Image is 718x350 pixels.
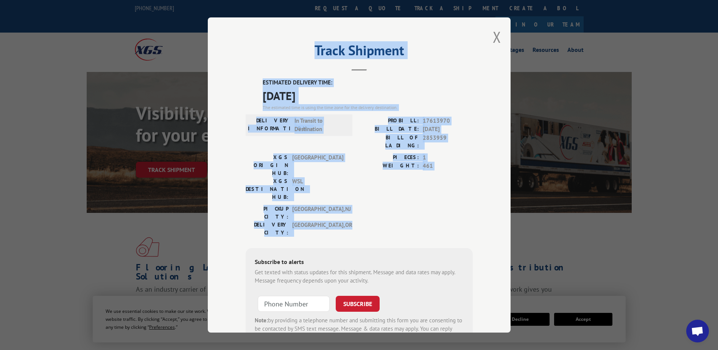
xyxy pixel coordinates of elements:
label: XGS ORIGIN HUB: [246,153,288,177]
div: The estimated time is using the time zone for the delivery destination. [263,104,473,111]
button: Close modal [493,27,501,47]
div: Open chat [686,320,709,342]
span: 17613970 [423,117,473,125]
span: 2853959 [423,134,473,150]
span: [DATE] [423,125,473,134]
label: DELIVERY INFORMATION: [248,117,291,134]
span: In Transit to Destination [294,117,346,134]
label: WEIGHT: [359,162,419,170]
label: PICKUP CITY: [246,205,288,221]
span: 461 [423,162,473,170]
label: PIECES: [359,153,419,162]
label: XGS DESTINATION HUB: [246,177,288,201]
div: Subscribe to alerts [255,257,464,268]
label: BILL OF LADING: [359,134,419,150]
label: BILL DATE: [359,125,419,134]
label: ESTIMATED DELIVERY TIME: [263,78,473,87]
span: 1 [423,153,473,162]
span: [GEOGRAPHIC_DATA] , OR [292,221,343,237]
input: Phone Number [258,296,330,312]
span: [GEOGRAPHIC_DATA] [292,153,343,177]
h2: Track Shipment [246,45,473,59]
div: Get texted with status updates for this shipment. Message and data rates may apply. Message frequ... [255,268,464,285]
span: WSL [292,177,343,201]
label: DELIVERY CITY: [246,221,288,237]
strong: Note: [255,317,268,324]
span: [DATE] [263,87,473,104]
label: PROBILL: [359,117,419,125]
button: SUBSCRIBE [336,296,380,312]
span: [GEOGRAPHIC_DATA] , NJ [292,205,343,221]
div: by providing a telephone number and submitting this form you are consenting to be contacted by SM... [255,316,464,342]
